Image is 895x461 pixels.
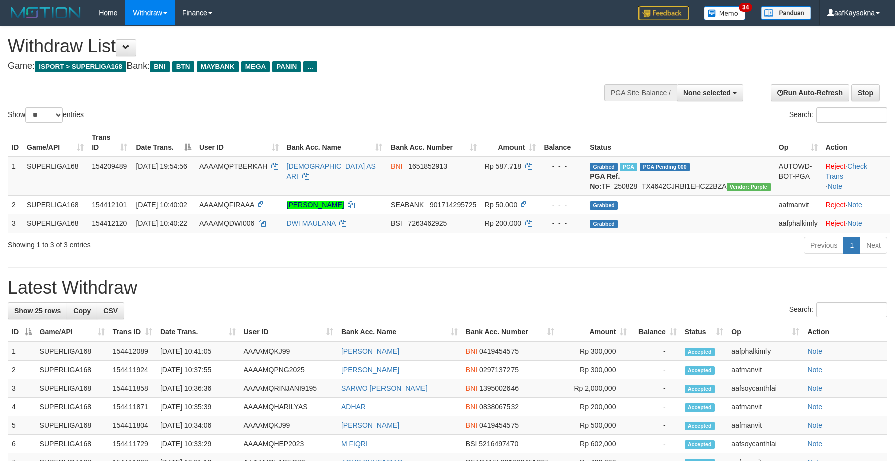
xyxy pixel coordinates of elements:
td: 2 [8,195,23,214]
a: [PERSON_NAME] [341,366,399,374]
td: Rp 500,000 [558,416,631,435]
td: TF_250828_TX4642CJRBI1EHC22BZA [586,157,775,196]
td: - [631,435,680,453]
td: SUPERLIGA168 [36,416,109,435]
a: SARWO [PERSON_NAME] [341,384,428,392]
span: MEGA [241,61,270,72]
span: Marked by aafchhiseyha [620,163,637,171]
span: Accepted [685,348,715,356]
td: aafmanvit [727,416,803,435]
span: Accepted [685,403,715,412]
img: Button%20Memo.svg [704,6,746,20]
a: Note [847,219,862,227]
td: aafmanvit [775,195,822,214]
span: Show 25 rows [14,307,61,315]
span: PGA Pending [640,163,690,171]
th: Game/API: activate to sort column ascending [36,323,109,341]
td: 6 [8,435,36,453]
td: AAAAMQHARILYAS [240,398,337,416]
a: Previous [804,237,844,254]
a: Note [828,182,843,190]
span: MAYBANK [197,61,239,72]
span: Copy 0419454575 to clipboard [479,347,519,355]
a: 1 [843,237,860,254]
a: Check Trans [826,162,867,180]
span: BNI [150,61,169,72]
td: · [822,195,890,214]
th: Amount: activate to sort column ascending [481,128,540,157]
td: 1 [8,157,23,196]
a: Next [860,237,887,254]
th: Balance: activate to sort column ascending [631,323,680,341]
td: [DATE] 10:37:55 [156,361,240,379]
a: [PERSON_NAME] [287,201,344,209]
td: AAAAMQPNG2025 [240,361,337,379]
th: Game/API: activate to sort column ascending [23,128,88,157]
a: Show 25 rows [8,302,67,319]
td: 154411924 [109,361,156,379]
input: Search: [816,302,887,317]
td: 4 [8,398,36,416]
span: 34 [739,3,752,12]
td: SUPERLIGA168 [36,379,109,398]
img: panduan.png [761,6,811,20]
td: AUTOWD-BOT-PGA [775,157,822,196]
a: Note [807,366,822,374]
td: Rp 602,000 [558,435,631,453]
div: - - - [544,161,582,171]
td: SUPERLIGA168 [23,157,88,196]
h4: Game: Bank: [8,61,587,71]
select: Showentries [25,107,63,123]
td: AAAAMQHEP2023 [240,435,337,453]
th: Date Trans.: activate to sort column ascending [156,323,240,341]
td: Rp 200,000 [558,398,631,416]
span: Grabbed [590,220,618,228]
div: - - - [544,200,582,210]
div: - - - [544,218,582,228]
span: SEABANK [391,201,424,209]
h1: Latest Withdraw [8,278,887,298]
td: 154411804 [109,416,156,435]
a: Note [807,440,822,448]
a: Note [807,421,822,429]
td: aafsoycanthlai [727,379,803,398]
span: Rp 200.000 [485,219,521,227]
th: Action [822,128,890,157]
td: [DATE] 10:36:36 [156,379,240,398]
span: Rp 50.000 [485,201,518,209]
span: Grabbed [590,201,618,210]
a: Reject [826,201,846,209]
a: [PERSON_NAME] [341,347,399,355]
td: aafmanvit [727,361,803,379]
td: 5 [8,416,36,435]
span: Copy 901714295725 to clipboard [430,201,476,209]
td: - [631,341,680,361]
span: Rp 587.718 [485,162,521,170]
th: Status [586,128,775,157]
td: SUPERLIGA168 [36,341,109,361]
span: 154209489 [92,162,127,170]
td: 154411729 [109,435,156,453]
td: aafphalkimly [727,341,803,361]
th: ID [8,128,23,157]
th: Op: activate to sort column ascending [727,323,803,341]
span: BSI [391,219,402,227]
span: ... [303,61,317,72]
th: Trans ID: activate to sort column ascending [109,323,156,341]
h1: Withdraw List [8,36,587,56]
img: Feedback.jpg [638,6,689,20]
span: AAAAMQPTBERKAH [199,162,267,170]
td: AAAAMQKJ99 [240,416,337,435]
span: Copy [73,307,91,315]
span: None selected [683,89,731,97]
td: AAAAMQRINJANI9195 [240,379,337,398]
td: 154412089 [109,341,156,361]
span: Accepted [685,366,715,375]
a: [PERSON_NAME] [341,421,399,429]
b: PGA Ref. No: [590,172,620,190]
td: aafphalkimly [775,214,822,233]
td: 154411871 [109,398,156,416]
th: Op: activate to sort column ascending [775,128,822,157]
img: MOTION_logo.png [8,5,84,20]
td: 154411858 [109,379,156,398]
